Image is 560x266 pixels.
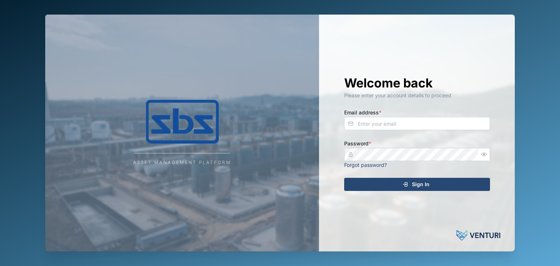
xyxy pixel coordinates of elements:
label: Email address [344,109,381,117]
div: Asset Management Platform [133,159,231,166]
div: Please enter your account details to proceed [344,91,490,99]
button: Sign In [344,178,490,191]
a: Forgot password? [344,162,387,168]
img: Company Logo [109,100,255,144]
input: Enter your email [344,117,490,130]
label: Password [344,140,371,148]
img: Powered by: Venturi [456,228,500,243]
h1: Welcome back [344,75,490,91]
span: Sign In [412,178,429,191]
